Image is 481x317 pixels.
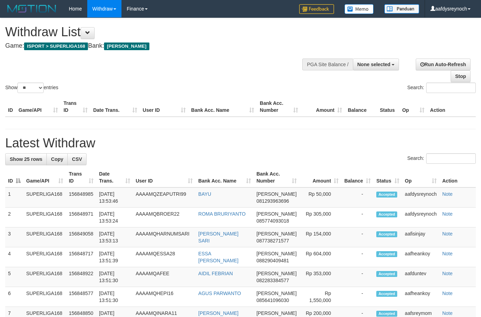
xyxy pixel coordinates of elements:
span: Accepted [376,291,397,297]
a: BAYU [198,191,211,197]
img: Feedback.jpg [299,4,334,14]
span: [PERSON_NAME] [257,271,297,276]
th: Status [377,97,399,117]
span: Copy 082283384577 to clipboard [257,278,289,283]
td: aafdysreynoch [402,208,439,227]
button: None selected [353,59,399,70]
td: 156848971 [66,208,96,227]
td: [DATE] 13:53:46 [96,187,133,208]
td: 5 [5,267,23,287]
a: Note [442,211,453,217]
td: Rp 1,550,000 [299,287,342,307]
th: Action [439,168,476,187]
span: Show 25 rows [10,156,42,162]
span: Copy 088290409481 to clipboard [257,258,289,263]
td: - [341,247,373,267]
th: Bank Acc. Number [257,97,301,117]
a: ESSA [PERSON_NAME] [198,251,238,263]
a: Note [442,271,453,276]
td: - [341,227,373,247]
label: Search: [407,153,476,164]
span: None selected [357,62,391,67]
span: Copy 081293963696 to clipboard [257,198,289,204]
td: aafdysreynoch [402,187,439,208]
a: Show 25 rows [5,153,47,165]
a: Note [442,310,453,316]
a: Stop [451,70,471,82]
td: SUPERLIGA168 [23,187,66,208]
h1: Latest Withdraw [5,136,476,150]
td: aafduntev [402,267,439,287]
a: AIDIL FEBRIAN [198,271,233,276]
label: Search: [407,83,476,93]
a: Note [442,291,453,296]
td: [DATE] 13:53:24 [96,208,133,227]
td: 2 [5,208,23,227]
th: Op [399,97,427,117]
span: CSV [72,156,82,162]
td: SUPERLIGA168 [23,227,66,247]
a: Copy [46,153,68,165]
td: SUPERLIGA168 [23,287,66,307]
span: Copy [51,156,63,162]
td: SUPERLIGA168 [23,247,66,267]
th: Date Trans. [90,97,140,117]
span: [PERSON_NAME] [257,291,297,296]
th: Date Trans.: activate to sort column ascending [96,168,133,187]
span: [PERSON_NAME] [104,42,149,50]
input: Search: [426,83,476,93]
a: [PERSON_NAME] SARI [198,231,238,243]
td: [DATE] 13:51:39 [96,247,133,267]
span: [PERSON_NAME] [257,191,297,197]
td: AAAAMQZEAPUTRI99 [133,187,195,208]
td: Rp 50,000 [299,187,342,208]
th: User ID [140,97,188,117]
td: 4 [5,247,23,267]
td: AAAAMQHARNUMSARI [133,227,195,247]
th: ID [5,97,16,117]
th: Bank Acc. Name [188,97,257,117]
td: 3 [5,227,23,247]
img: panduan.png [384,4,419,14]
h4: Game: Bank: [5,42,314,49]
th: Balance: activate to sort column ascending [341,168,373,187]
th: Bank Acc. Number: activate to sort column ascending [254,168,299,187]
th: Bank Acc. Name: activate to sort column ascending [195,168,254,187]
td: Rp 604,000 [299,247,342,267]
td: [DATE] 13:51:30 [96,267,133,287]
a: ROMA BRURIYANTO [198,211,246,217]
td: - [341,287,373,307]
th: Amount [301,97,345,117]
img: Button%20Memo.svg [345,4,374,14]
span: Copy 087738271577 to clipboard [257,238,289,243]
th: Trans ID [61,97,90,117]
td: Rp 353,000 [299,267,342,287]
th: Game/API: activate to sort column ascending [23,168,66,187]
td: - [341,187,373,208]
a: Note [442,191,453,197]
span: Accepted [376,271,397,277]
span: [PERSON_NAME] [257,211,297,217]
td: Rp 305,000 [299,208,342,227]
label: Show entries [5,83,58,93]
td: AAAAMQBROER22 [133,208,195,227]
th: Action [427,97,476,117]
span: Copy 085774093018 to clipboard [257,218,289,224]
h1: Withdraw List [5,25,314,39]
td: [DATE] 13:51:30 [96,287,133,307]
td: SUPERLIGA168 [23,267,66,287]
a: Run Auto-Refresh [416,59,471,70]
td: Rp 154,000 [299,227,342,247]
td: [DATE] 13:53:13 [96,227,133,247]
th: Status: activate to sort column ascending [373,168,402,187]
a: AGUS PARWANTO [198,291,241,296]
span: ISPORT > SUPERLIGA168 [24,42,88,50]
a: Note [442,231,453,237]
span: [PERSON_NAME] [257,310,297,316]
img: MOTION_logo.png [5,3,58,14]
a: [PERSON_NAME] [198,310,238,316]
td: 6 [5,287,23,307]
th: Trans ID: activate to sort column ascending [66,168,96,187]
td: AAAAMQHEPI16 [133,287,195,307]
td: aafheankoy [402,247,439,267]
